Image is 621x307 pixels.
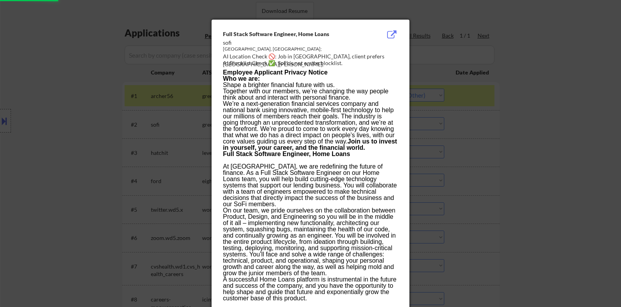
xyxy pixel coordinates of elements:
[223,30,358,38] div: Full Stack Software Engineer, Home Loans
[223,207,398,276] p: On our team, we pride ourselves on the collaboration between Product, Design, and Engineering so ...
[223,46,358,53] div: [GEOGRAPHIC_DATA], [GEOGRAPHIC_DATA];
[223,69,328,76] a: Employee Applicant Privacy Notice
[223,59,401,67] div: AI Blocklist Check ✅: SoFi is not on the blocklist.
[223,39,358,47] div: sofi
[223,151,350,157] strong: Full Stack Software Engineer, Home Loans
[223,88,398,101] p: Together with our members, we’re changing the way people think about and interact with personal f...
[223,163,398,207] p: At [GEOGRAPHIC_DATA], we are redefining the future of finance. As a Full Stack Software Engineer ...
[223,75,260,82] strong: Who we are:
[223,138,397,151] strong: Join us to invest in yourself, your career, and the financial world.
[223,82,398,88] p: Shape a brighter financial future with us.
[223,101,398,151] p: We’re a next-generation financial services company and national bank using innovative, mobile-fir...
